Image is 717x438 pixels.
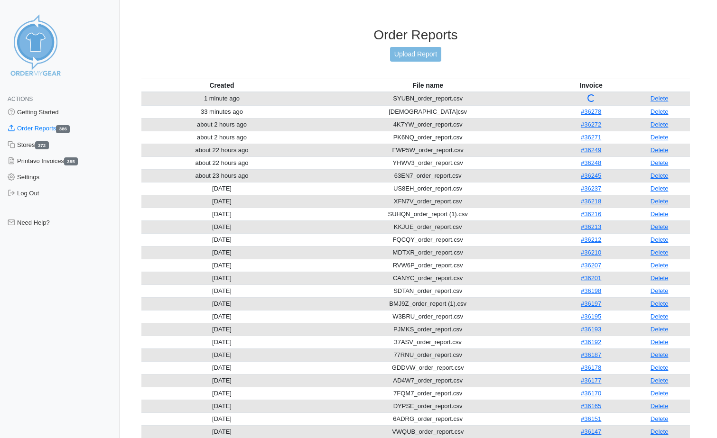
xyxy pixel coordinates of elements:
[302,336,553,348] td: 37ASV_order_report.csv
[651,108,669,115] a: Delete
[581,159,601,166] a: #36248
[581,377,601,384] a: #36177
[651,172,669,179] a: Delete
[302,374,553,387] td: AD4W7_order_report.csv
[581,428,601,435] a: #36147
[141,425,302,438] td: [DATE]
[302,284,553,297] td: SDTAN_order_report.csv
[35,141,49,149] span: 372
[141,131,302,144] td: about 2 hours ago
[651,326,669,333] a: Delete
[651,351,669,358] a: Delete
[581,262,601,269] a: #36207
[581,338,601,346] a: #36192
[141,92,302,106] td: 1 minute ago
[651,121,669,128] a: Delete
[302,144,553,156] td: FWP5W_order_report.csv
[302,105,553,118] td: [DEMOGRAPHIC_DATA]csv
[302,412,553,425] td: 6ADRG_order_report.csv
[651,377,669,384] a: Delete
[302,259,553,272] td: RVW6P_order_report.csv
[581,198,601,205] a: #36218
[581,364,601,371] a: #36178
[141,233,302,246] td: [DATE]
[302,79,553,92] th: File name
[651,402,669,410] a: Delete
[141,27,690,43] h3: Order Reports
[651,185,669,192] a: Delete
[302,156,553,169] td: YHWV3_order_report.csv
[141,374,302,387] td: [DATE]
[141,259,302,272] td: [DATE]
[141,272,302,284] td: [DATE]
[141,400,302,412] td: [DATE]
[581,415,601,422] a: #36151
[302,310,553,323] td: W3BRU_order_report.csv
[581,287,601,294] a: #36198
[651,249,669,256] a: Delete
[141,387,302,400] td: [DATE]
[302,387,553,400] td: 7FQM7_order_report.csv
[581,210,601,218] a: #36216
[302,272,553,284] td: CANYC_order_report.csv
[581,108,601,115] a: #36278
[581,402,601,410] a: #36165
[581,326,601,333] a: #36193
[302,400,553,412] td: DYPSE_order_report.csv
[302,297,553,310] td: BMJ9Z_order_report (1).csv
[141,284,302,297] td: [DATE]
[651,415,669,422] a: Delete
[141,310,302,323] td: [DATE]
[141,348,302,361] td: [DATE]
[651,287,669,294] a: Delete
[302,169,553,182] td: 63EN7_order_report.csv
[302,246,553,259] td: MDTXR_order_report.csv
[302,220,553,233] td: KKJUE_order_report.csv
[390,47,441,62] a: Upload Report
[651,262,669,269] a: Delete
[651,274,669,282] a: Delete
[581,146,601,154] a: #36249
[141,182,302,195] td: [DATE]
[581,185,601,192] a: #36237
[651,428,669,435] a: Delete
[141,156,302,169] td: about 22 hours ago
[141,195,302,208] td: [DATE]
[553,79,629,92] th: Invoice
[141,118,302,131] td: about 2 hours ago
[651,313,669,320] a: Delete
[302,208,553,220] td: SUHQN_order_report (1).csv
[651,390,669,397] a: Delete
[581,351,601,358] a: #36187
[56,125,70,133] span: 386
[581,223,601,230] a: #36213
[651,210,669,218] a: Delete
[141,297,302,310] td: [DATE]
[302,131,553,144] td: PK6NQ_order_report.csv
[651,95,669,102] a: Delete
[141,220,302,233] td: [DATE]
[302,425,553,438] td: VWQUB_order_report.csv
[141,144,302,156] td: about 22 hours ago
[651,134,669,141] a: Delete
[141,105,302,118] td: 33 minutes ago
[581,390,601,397] a: #36170
[581,313,601,320] a: #36195
[141,361,302,374] td: [DATE]
[651,364,669,371] a: Delete
[302,118,553,131] td: 4K7YW_order_report.csv
[651,146,669,154] a: Delete
[651,338,669,346] a: Delete
[581,249,601,256] a: #36210
[141,169,302,182] td: about 23 hours ago
[302,92,553,106] td: SYUBN_order_report.csv
[581,172,601,179] a: #36245
[581,121,601,128] a: #36272
[581,134,601,141] a: #36271
[581,274,601,282] a: #36201
[64,157,78,165] span: 385
[302,233,553,246] td: FQCQY_order_report.csv
[651,223,669,230] a: Delete
[141,336,302,348] td: [DATE]
[141,246,302,259] td: [DATE]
